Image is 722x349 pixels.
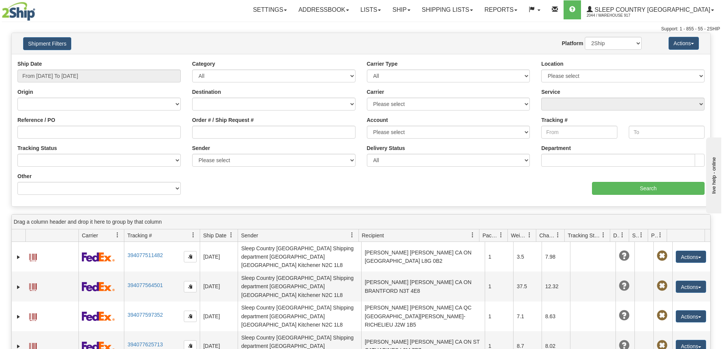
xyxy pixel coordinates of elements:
img: logo2044.jpg [2,2,35,21]
label: Department [541,144,571,152]
a: Expand [15,283,22,291]
a: Charge filter column settings [551,229,564,242]
a: Recipient filter column settings [466,229,479,242]
button: Actions [676,281,706,293]
label: Sender [192,144,210,152]
td: 7.98 [542,242,570,272]
td: 7.1 [513,302,542,331]
a: Sender filter column settings [346,229,359,242]
a: Tracking Status filter column settings [597,229,610,242]
a: 394077625713 [127,341,163,347]
input: Search [592,182,705,195]
td: 1 [485,242,513,272]
td: [DATE] [200,302,238,331]
span: Tracking # [127,232,152,239]
span: Packages [482,232,498,239]
label: Account [367,116,388,124]
input: To [629,126,705,139]
span: Unknown [619,251,630,261]
td: Sleep Country [GEOGRAPHIC_DATA] Shipping department [GEOGRAPHIC_DATA] [GEOGRAPHIC_DATA] Kitchener... [238,242,361,272]
label: Tracking # [541,116,567,124]
span: Shipment Issues [632,232,639,239]
a: 394077564501 [127,282,163,288]
button: Shipment Filters [23,37,71,50]
a: Tracking # filter column settings [187,229,200,242]
button: Actions [676,310,706,322]
iframe: chat widget [705,136,721,213]
label: Destination [192,88,221,96]
label: Service [541,88,560,96]
a: Label [29,310,37,322]
td: [PERSON_NAME] [PERSON_NAME] CA QC [GEOGRAPHIC_DATA][PERSON_NAME]-RICHELIEU J2W 1B5 [361,302,485,331]
span: Delivery Status [613,232,620,239]
td: 1 [485,302,513,331]
a: Addressbook [293,0,355,19]
label: Delivery Status [367,144,405,152]
span: Pickup Status [651,232,658,239]
span: Charge [539,232,555,239]
a: Label [29,280,37,292]
td: Sleep Country [GEOGRAPHIC_DATA] Shipping department [GEOGRAPHIC_DATA] [GEOGRAPHIC_DATA] Kitchener... [238,272,361,301]
label: Reference / PO [17,116,55,124]
a: Packages filter column settings [495,229,507,242]
label: Location [541,60,563,68]
label: Other [17,172,31,180]
div: grid grouping header [12,215,710,229]
img: 2 - FedEx [82,282,115,291]
label: Carrier [367,88,384,96]
a: Shipment Issues filter column settings [635,229,648,242]
a: Ship Date filter column settings [225,229,238,242]
a: 394077511482 [127,252,163,258]
label: Order # / Ship Request # [192,116,254,124]
label: Ship Date [17,60,42,68]
img: 2 - FedEx [82,311,115,321]
a: 394077597352 [127,312,163,318]
td: 12.32 [542,272,570,301]
button: Copy to clipboard [184,281,197,292]
label: Tracking Status [17,144,57,152]
button: Actions [669,37,699,50]
label: Category [192,60,215,68]
span: Unknown [619,281,630,291]
a: Delivery Status filter column settings [616,229,629,242]
td: [PERSON_NAME] [PERSON_NAME] CA ON [GEOGRAPHIC_DATA] L8G 0B2 [361,242,485,272]
span: Unknown [619,310,630,321]
a: Reports [479,0,523,19]
label: Carrier Type [367,60,398,68]
a: Expand [15,253,22,261]
span: Tracking Status [568,232,601,239]
a: Ship [387,0,416,19]
span: Weight [511,232,527,239]
span: Pickup Not Assigned [657,310,667,321]
label: Origin [17,88,33,96]
img: 2 - FedEx [82,252,115,262]
span: Sleep Country [GEOGRAPHIC_DATA] [593,6,710,13]
span: Recipient [362,232,384,239]
td: 1 [485,272,513,301]
a: Label [29,250,37,262]
button: Actions [676,251,706,263]
span: Ship Date [203,232,226,239]
td: 37.5 [513,272,542,301]
a: Carrier filter column settings [111,229,124,242]
div: Support: 1 - 855 - 55 - 2SHIP [2,26,720,32]
input: From [541,126,617,139]
td: [DATE] [200,242,238,272]
a: Sleep Country [GEOGRAPHIC_DATA] 2044 / Warehouse 917 [581,0,720,19]
label: Platform [562,39,583,47]
span: Pickup Not Assigned [657,281,667,291]
a: Expand [15,313,22,321]
td: 8.63 [542,302,570,331]
td: 3.5 [513,242,542,272]
td: [PERSON_NAME] [PERSON_NAME] CA ON BRANTFORD N3T 4E8 [361,272,485,301]
span: Carrier [82,232,98,239]
a: Shipping lists [416,0,479,19]
td: [DATE] [200,272,238,301]
button: Copy to clipboard [184,311,197,322]
span: 2044 / Warehouse 917 [587,12,644,19]
td: Sleep Country [GEOGRAPHIC_DATA] Shipping department [GEOGRAPHIC_DATA] [GEOGRAPHIC_DATA] Kitchener... [238,302,361,331]
a: Settings [247,0,293,19]
a: Lists [355,0,387,19]
span: Sender [241,232,258,239]
button: Copy to clipboard [184,251,197,262]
